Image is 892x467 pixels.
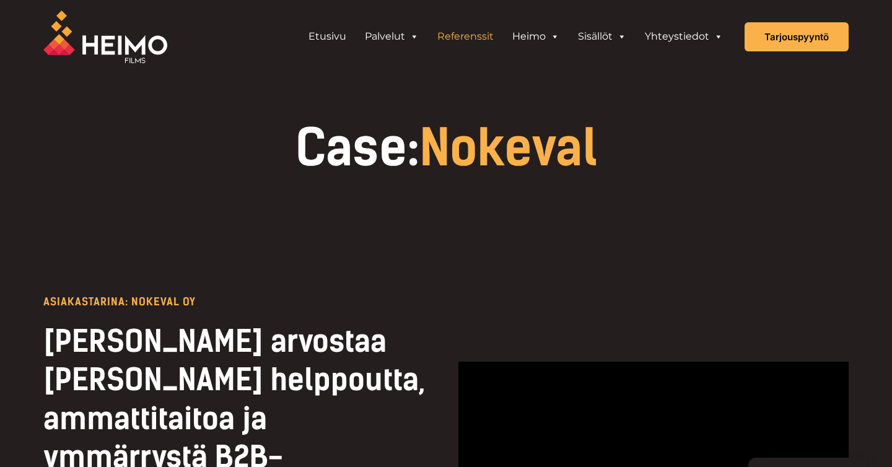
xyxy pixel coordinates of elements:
[636,24,732,49] a: Yhteystiedot
[569,24,636,49] a: Sisällöt
[295,118,419,178] span: Case:
[43,123,849,173] h1: Nokeval
[428,24,503,49] a: Referenssit
[356,24,428,49] a: Palvelut
[293,24,738,49] aside: Header Widget 1
[43,297,434,307] p: Asiakastarina: Nokeval Oy
[503,24,569,49] a: Heimo
[299,24,356,49] a: Etusivu
[745,22,849,51] a: Tarjouspyyntö
[43,11,167,63] img: Heimo Filmsin logo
